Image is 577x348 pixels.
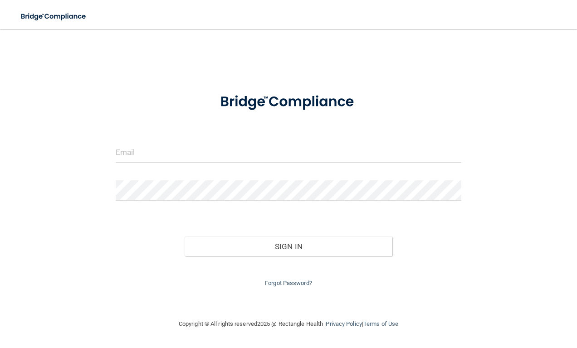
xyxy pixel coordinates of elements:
iframe: Drift Widget Chat Controller [420,284,566,320]
a: Forgot Password? [265,280,312,286]
input: Email [116,142,462,163]
div: Copyright © All rights reserved 2025 @ Rectangle Health | | [123,309,454,338]
button: Sign In [185,237,392,256]
img: bridge_compliance_login_screen.278c3ca4.svg [205,83,372,121]
a: Terms of Use [363,320,398,327]
a: Privacy Policy [326,320,362,327]
img: bridge_compliance_login_screen.278c3ca4.svg [14,7,94,26]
